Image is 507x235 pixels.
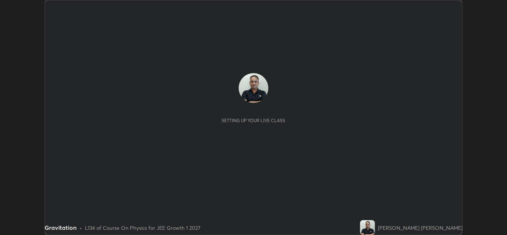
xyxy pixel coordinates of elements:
[85,224,200,232] div: L134 of Course On Physics for JEE Growth 1 2027
[239,73,268,103] img: 3a59e42194ec479db318b30fb47d773a.jpg
[378,224,462,232] div: [PERSON_NAME] [PERSON_NAME]
[45,223,76,232] div: Gravitation
[360,220,375,235] img: 3a59e42194ec479db318b30fb47d773a.jpg
[222,118,285,123] div: Setting up your live class
[79,224,82,232] div: •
